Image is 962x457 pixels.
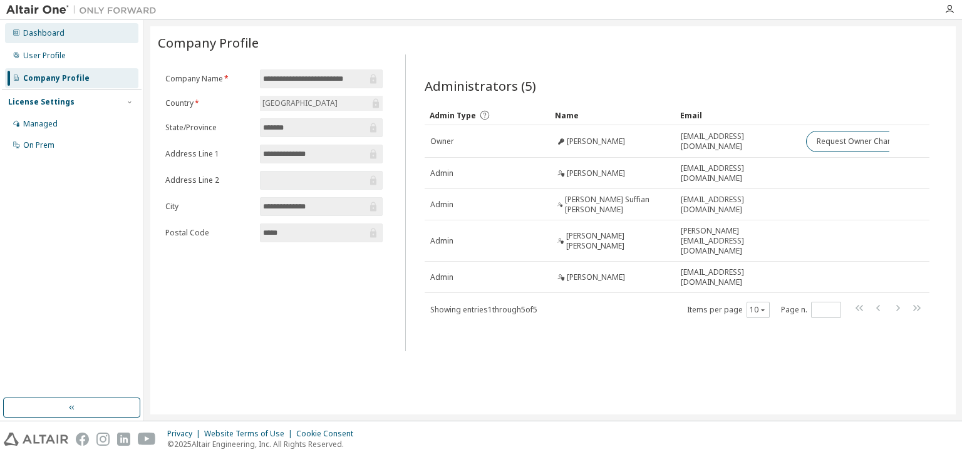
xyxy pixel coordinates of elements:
label: Address Line 1 [165,149,252,159]
span: Showing entries 1 through 5 of 5 [430,304,537,315]
label: City [165,202,252,212]
span: [PERSON_NAME] [567,168,625,178]
div: Website Terms of Use [204,429,296,439]
span: [EMAIL_ADDRESS][DOMAIN_NAME] [681,195,795,215]
span: [PERSON_NAME] [567,272,625,282]
div: User Profile [23,51,66,61]
img: altair_logo.svg [4,433,68,446]
span: [PERSON_NAME] Suffian [PERSON_NAME] [565,195,670,215]
span: Administrators (5) [425,77,536,95]
label: State/Province [165,123,252,133]
span: Admin [430,236,453,246]
span: Admin [430,272,453,282]
img: youtube.svg [138,433,156,446]
span: Company Profile [158,34,259,51]
img: instagram.svg [96,433,110,446]
img: Altair One [6,4,163,16]
span: Items per page [687,302,770,318]
button: 10 [750,305,767,315]
label: Address Line 2 [165,175,252,185]
div: Email [680,105,795,125]
span: [EMAIL_ADDRESS][DOMAIN_NAME] [681,163,795,183]
label: Postal Code [165,228,252,238]
span: Page n. [781,302,841,318]
span: Admin Type [430,110,476,121]
div: Managed [23,119,58,129]
span: [PERSON_NAME] [567,136,625,146]
div: Company Profile [23,73,90,83]
div: On Prem [23,140,54,150]
div: Privacy [167,429,204,439]
span: [PERSON_NAME] [PERSON_NAME] [566,231,670,251]
img: facebook.svg [76,433,89,446]
span: Admin [430,168,453,178]
div: [GEOGRAPHIC_DATA] [261,96,339,110]
span: [EMAIL_ADDRESS][DOMAIN_NAME] [681,267,795,287]
label: Country [165,98,252,108]
div: Dashboard [23,28,65,38]
p: © 2025 Altair Engineering, Inc. All Rights Reserved. [167,439,361,449]
label: Company Name [165,74,252,84]
div: Cookie Consent [296,429,361,439]
span: [EMAIL_ADDRESS][DOMAIN_NAME] [681,131,795,151]
span: Owner [430,136,454,146]
div: Name [555,105,670,125]
button: Request Owner Change [806,131,912,152]
div: License Settings [8,97,75,107]
span: Admin [430,200,453,210]
img: linkedin.svg [117,433,130,446]
span: [PERSON_NAME][EMAIL_ADDRESS][DOMAIN_NAME] [681,226,795,256]
div: [GEOGRAPHIC_DATA] [260,96,383,111]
